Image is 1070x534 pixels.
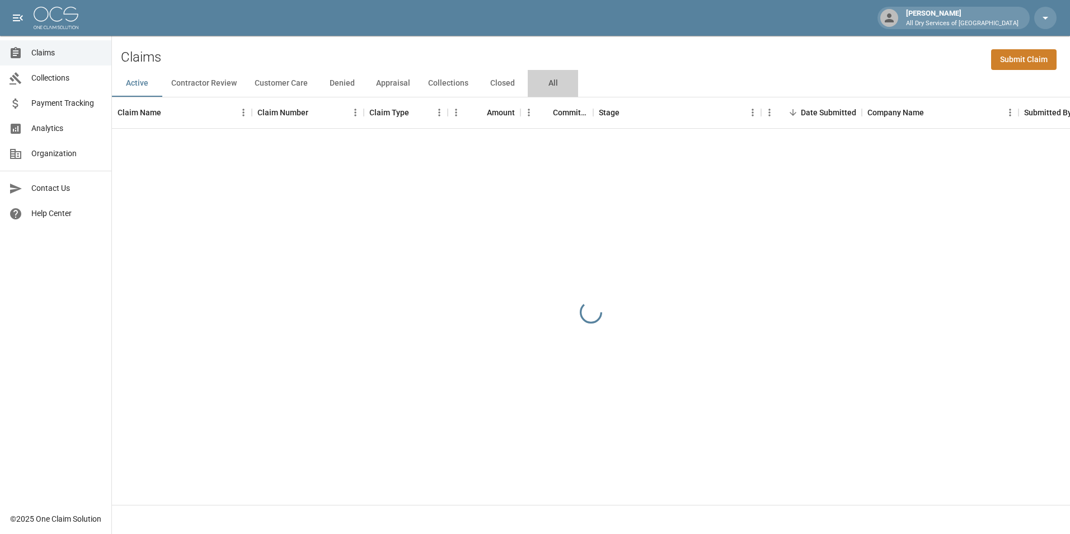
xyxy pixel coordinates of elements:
span: Contact Us [31,182,102,194]
button: Sort [471,105,487,120]
h2: Claims [121,49,161,65]
div: Committed Amount [520,97,593,128]
button: Menu [347,104,364,121]
div: Claim Name [118,97,161,128]
button: Sort [308,105,324,120]
div: © 2025 One Claim Solution [10,513,101,524]
button: Collections [419,70,477,97]
button: Menu [448,104,464,121]
div: [PERSON_NAME] [902,8,1023,28]
span: Collections [31,72,102,84]
button: Sort [409,105,425,120]
button: Appraisal [367,70,419,97]
button: Sort [161,105,177,120]
span: Organization [31,148,102,160]
button: Menu [235,104,252,121]
div: Company Name [862,97,1019,128]
span: Analytics [31,123,102,134]
span: Payment Tracking [31,97,102,109]
button: open drawer [7,7,29,29]
button: Menu [1002,104,1019,121]
button: All [528,70,578,97]
div: Committed Amount [553,97,588,128]
button: Denied [317,70,367,97]
div: dynamic tabs [112,70,1070,97]
span: Claims [31,47,102,59]
div: Amount [448,97,520,128]
div: Claim Type [369,97,409,128]
button: Menu [431,104,448,121]
div: Amount [487,97,515,128]
div: Claim Name [112,97,252,128]
div: Claim Number [257,97,308,128]
button: Sort [785,105,801,120]
span: Help Center [31,208,102,219]
button: Menu [744,104,761,121]
a: Submit Claim [991,49,1057,70]
button: Sort [537,105,553,120]
button: Sort [924,105,940,120]
button: Closed [477,70,528,97]
div: Date Submitted [801,97,856,128]
div: Claim Type [364,97,448,128]
button: Customer Care [246,70,317,97]
div: Stage [593,97,761,128]
p: All Dry Services of [GEOGRAPHIC_DATA] [906,19,1019,29]
div: Claim Number [252,97,364,128]
button: Active [112,70,162,97]
div: Date Submitted [761,97,862,128]
button: Sort [620,105,635,120]
div: Stage [599,97,620,128]
button: Menu [761,104,778,121]
button: Contractor Review [162,70,246,97]
div: Company Name [867,97,924,128]
button: Menu [520,104,537,121]
img: ocs-logo-white-transparent.png [34,7,78,29]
